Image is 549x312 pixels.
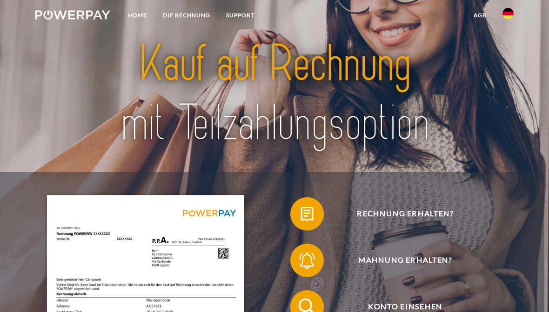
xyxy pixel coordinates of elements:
a: Home [120,7,155,24]
a: SUPPORT [218,7,262,24]
img: de [502,8,514,19]
img: qb_bill.svg [296,204,317,225]
a: agb [466,7,495,24]
button: Mahnung erhalten? [290,244,508,277]
iframe: Schaltfläche zum Öffnen des Messaging-Fensters [512,275,542,305]
a: Mahnung erhalten? [278,242,520,279]
img: title-powerpay_de.svg [84,31,466,155]
span: Mahnung erhalten? [302,244,508,277]
a: DIE RECHNUNG [155,7,218,24]
span: Rechnung erhalten? [302,197,508,231]
a: Rechnung erhalten? [278,195,520,232]
img: logo-powerpay-white.svg [35,10,110,20]
img: qb_bell.svg [296,250,317,271]
button: Rechnung erhalten? [290,197,508,231]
